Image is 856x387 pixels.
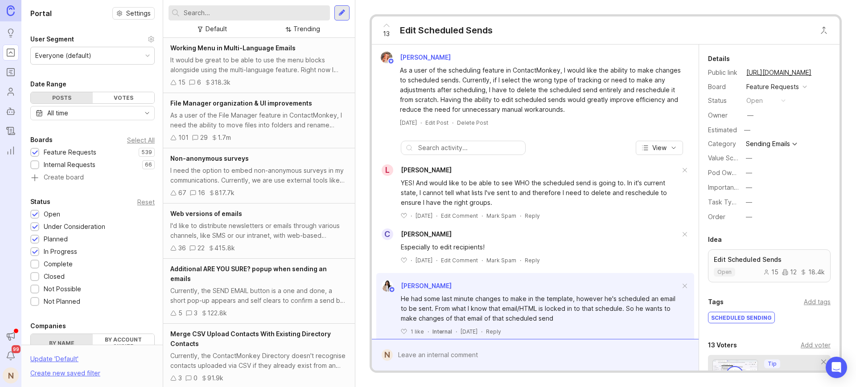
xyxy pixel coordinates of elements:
[441,212,478,220] div: Edit Comment
[376,228,452,240] a: C[PERSON_NAME]
[708,234,722,245] div: Idea
[31,334,93,352] label: By name
[7,5,15,16] img: Canny Home
[30,368,100,378] div: Create new saved filter
[432,328,452,335] div: Internal
[194,308,198,318] div: 3
[170,155,249,162] span: Non-anonymous surveys
[708,82,739,92] div: Board
[3,103,19,119] a: Autopilot
[708,183,741,191] label: Importance
[746,141,790,147] div: Sending Emails
[400,24,493,37] div: Edit Scheduled Sends
[401,230,452,238] span: [PERSON_NAME]
[3,123,19,139] a: Changelog
[30,196,50,207] div: Status
[163,93,355,148] a: File Manager organization & UI improvementsAs a user of the File Manager feature in ContactMonkey...
[170,351,348,371] div: Currently, the ContactMonkey Directory doesn't recognise contacts uploaded via CSV if they alread...
[708,340,737,350] div: 13 Voters
[708,110,739,120] div: Owner
[163,259,355,324] a: Additional ARE YOU SURE? popup when sending an emailsCurrently, the SEND EMAIL button is a one an...
[170,210,242,217] span: Web versions of emails
[126,9,151,18] span: Settings
[486,212,516,220] button: Mark Spam
[3,25,19,41] a: Ideas
[411,257,412,264] div: ·
[411,328,424,335] p: 1 like
[481,212,483,220] div: ·
[387,58,394,65] img: member badge
[400,119,417,126] time: [DATE]
[3,367,19,383] button: N
[178,77,185,87] div: 15
[768,360,777,367] p: Tip
[3,64,19,80] a: Roadmaps
[30,8,52,19] h1: Portal
[378,52,395,63] img: Bronwen W
[452,119,453,126] div: ·
[652,143,667,152] span: View
[44,272,65,281] div: Closed
[218,133,231,143] div: 1.7m
[178,243,186,253] div: 36
[112,7,155,20] a: Settings
[382,280,393,292] img: Bilkis Begum
[401,178,680,208] div: YES! And would like to be able to see WHO the scheduled send is going to. In it's current state, ...
[382,349,393,361] div: N
[214,243,235,253] div: 415.8k
[401,242,680,252] div: Especially to edit recipients!
[178,373,182,383] div: 3
[170,55,348,75] div: It would be great to be able to use the menu blocks alongside using the multi-language feature. R...
[207,308,227,318] div: 122.8k
[197,77,201,87] div: 6
[708,68,739,77] div: Public link
[44,247,77,257] div: In Progress
[763,269,778,275] div: 15
[30,79,66,90] div: Date Range
[826,357,847,378] div: Open Intercom Messenger
[163,204,355,259] a: Web versions of emailsI'd like to distribute newsletters or emails through various channels, like...
[127,138,155,143] div: Select All
[30,354,78,368] div: Update ' Default '
[746,168,752,178] div: —
[178,188,186,198] div: 67
[30,134,53,145] div: Boards
[708,139,739,149] div: Category
[388,286,395,293] img: member badge
[708,213,725,220] label: Order
[418,143,521,153] input: Search activity...
[746,153,752,163] div: —
[44,160,95,170] div: Internal Requests
[520,212,521,220] div: ·
[44,297,80,306] div: Not Planned
[376,280,452,292] a: Bilkis Begum[PERSON_NAME]
[44,147,96,157] div: Feature Requests
[436,257,437,264] div: ·
[35,51,91,61] div: Everyone (default)
[708,53,730,64] div: Details
[145,161,152,168] p: 66
[416,212,432,219] time: [DATE]
[461,328,477,335] time: [DATE]
[416,257,432,264] time: [DATE]
[708,127,737,133] div: Estimated
[3,348,19,364] button: Notifications
[425,119,449,126] div: Edit Post
[376,164,452,176] a: L[PERSON_NAME]
[293,24,320,34] div: Trending
[170,265,327,282] span: Additional ARE YOU SURE? popup when sending an emails
[206,24,227,34] div: Default
[170,110,348,130] div: As a user of the File Manager feature in ContactMonkey, I need the ability to move files into fol...
[520,257,521,264] div: ·
[525,212,540,220] div: Reply
[815,21,833,39] button: Close button
[411,212,412,220] div: ·
[708,198,740,206] label: Task Type
[746,96,763,106] div: open
[801,340,831,350] div: Add voter
[714,255,825,264] p: Edit Scheduled Sends
[3,45,19,61] a: Portal
[746,82,799,92] div: Feature Requests
[401,282,452,289] span: [PERSON_NAME]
